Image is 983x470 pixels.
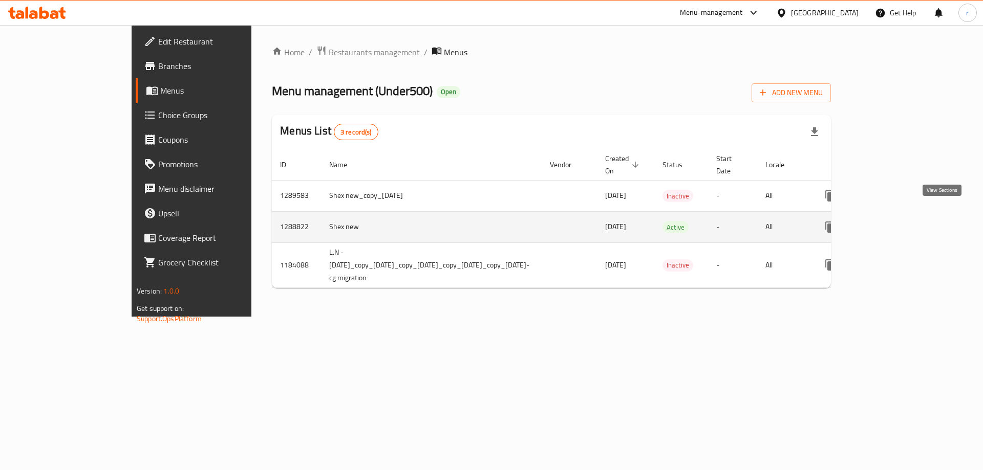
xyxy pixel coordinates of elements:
[752,83,831,102] button: Add New Menu
[136,152,296,176] a: Promotions
[708,180,757,211] td: -
[334,124,378,140] div: Total records count
[818,253,843,277] button: more
[158,35,288,48] span: Edit Restaurant
[136,54,296,78] a: Branches
[329,46,420,58] span: Restaurants management
[160,84,288,97] span: Menus
[605,152,642,177] span: Created On
[158,133,288,146] span: Coupons
[663,190,693,202] span: Inactive
[272,180,321,211] td: 1289583
[810,149,925,181] th: Actions
[136,103,296,127] a: Choice Groups
[765,159,798,171] span: Locale
[757,242,810,287] td: All
[280,123,378,140] h2: Menus List
[605,258,626,272] span: [DATE]
[818,184,843,208] button: more
[158,183,288,195] span: Menu disclaimer
[158,256,288,268] span: Grocery Checklist
[158,109,288,121] span: Choice Groups
[329,159,360,171] span: Name
[321,242,542,287] td: L.N - [DATE]_copy_[DATE]_copy_[DATE]_copy_[DATE]_copy_[DATE]-cg migration
[158,207,288,219] span: Upsell
[137,312,202,325] a: Support.OpsPlatform
[137,284,162,298] span: Version:
[708,242,757,287] td: -
[280,159,300,171] span: ID
[444,46,467,58] span: Menus
[437,87,460,96] span: Open
[309,46,312,58] li: /
[136,226,296,250] a: Coverage Report
[137,302,184,315] span: Get support on:
[437,86,460,98] div: Open
[757,180,810,211] td: All
[605,220,626,233] span: [DATE]
[272,46,831,59] nav: breadcrumb
[708,211,757,242] td: -
[272,79,433,102] span: Menu management ( Under500 )
[605,189,626,202] span: [DATE]
[680,7,743,19] div: Menu-management
[158,60,288,72] span: Branches
[316,46,420,59] a: Restaurants management
[136,78,296,103] a: Menus
[272,242,321,287] td: 1184088
[802,120,827,144] div: Export file
[424,46,428,58] li: /
[663,221,689,233] div: Active
[663,259,693,271] span: Inactive
[757,211,810,242] td: All
[136,29,296,54] a: Edit Restaurant
[136,250,296,275] a: Grocery Checklist
[272,211,321,242] td: 1288822
[272,149,925,288] table: enhanced table
[136,176,296,201] a: Menu disclaimer
[760,86,823,99] span: Add New Menu
[716,152,745,177] span: Start Date
[321,180,542,211] td: Shex new_copy_[DATE]
[158,158,288,170] span: Promotions
[663,259,693,272] div: Inactive
[321,211,542,242] td: Shex new
[550,159,585,171] span: Vendor
[966,7,969,18] span: r
[136,127,296,152] a: Coupons
[334,127,378,137] span: 3 record(s)
[663,221,689,233] span: Active
[818,215,843,239] button: more
[791,7,859,18] div: [GEOGRAPHIC_DATA]
[136,201,296,226] a: Upsell
[163,284,179,298] span: 1.0.0
[158,232,288,244] span: Coverage Report
[663,159,696,171] span: Status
